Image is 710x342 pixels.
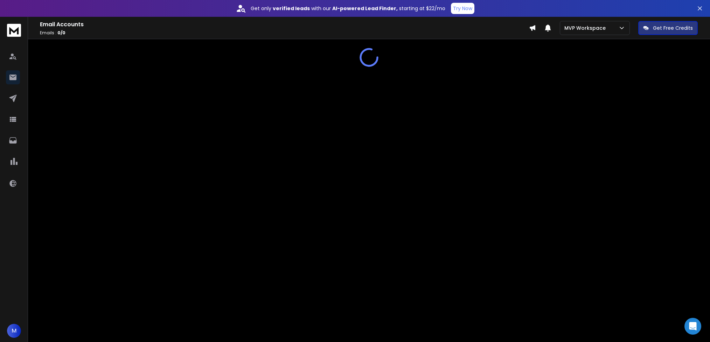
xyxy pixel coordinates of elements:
[684,318,701,335] div: Open Intercom Messenger
[7,24,21,37] img: logo
[453,5,472,12] p: Try Now
[57,30,65,36] span: 0 / 0
[7,324,21,338] button: M
[451,3,474,14] button: Try Now
[40,30,529,36] p: Emails :
[273,5,310,12] strong: verified leads
[564,25,608,32] p: MVP Workspace
[653,25,693,32] p: Get Free Credits
[638,21,698,35] button: Get Free Credits
[332,5,398,12] strong: AI-powered Lead Finder,
[40,20,529,29] h1: Email Accounts
[251,5,445,12] p: Get only with our starting at $22/mo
